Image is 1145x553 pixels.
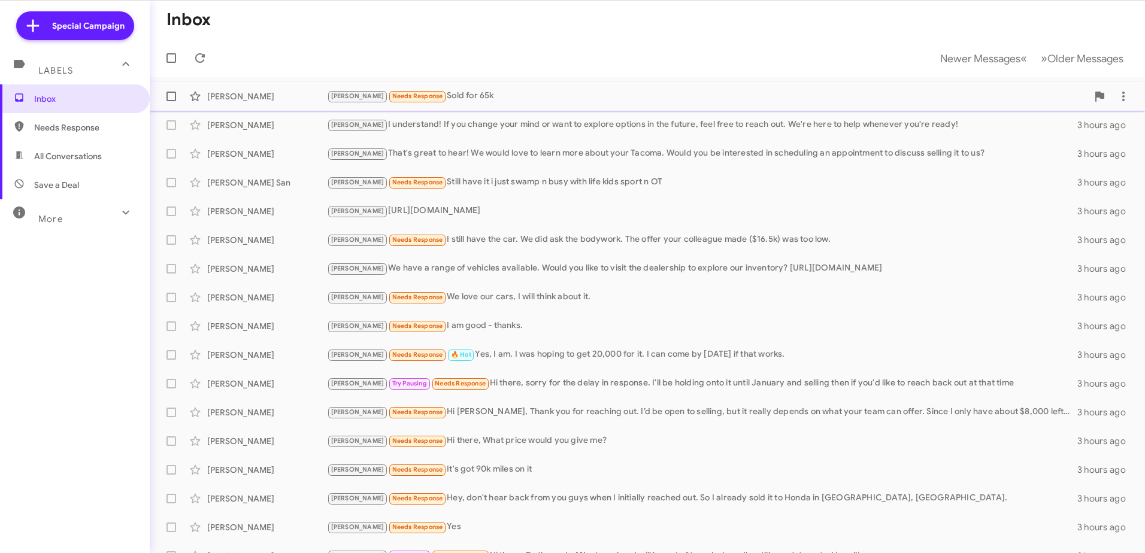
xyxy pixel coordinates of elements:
[38,65,73,76] span: Labels
[331,322,384,330] span: [PERSON_NAME]
[435,379,486,387] span: Needs Response
[1077,521,1135,533] div: 3 hours ago
[327,118,1077,132] div: I understand! If you change your mind or want to explore options in the future, feel free to reac...
[940,52,1020,65] span: Newer Messages
[34,121,136,133] span: Needs Response
[327,520,1077,534] div: Yes
[34,179,79,191] span: Save a Deal
[327,491,1077,505] div: Hey, don't hear back from you guys when I initially reached out. So I already sold it to Honda in...
[327,290,1077,304] div: We love our cars, I will think about it.
[1077,406,1135,418] div: 3 hours ago
[207,234,327,246] div: [PERSON_NAME]
[207,119,327,131] div: [PERSON_NAME]
[207,177,327,189] div: [PERSON_NAME] San
[38,214,63,224] span: More
[327,405,1077,419] div: Hi [PERSON_NAME], Thank you for reaching out. I’d be open to selling, but it really depends on wh...
[1077,234,1135,246] div: 3 hours ago
[207,378,327,390] div: [PERSON_NAME]
[331,92,384,100] span: [PERSON_NAME]
[327,175,1077,189] div: Still have it i just swamp n busy with life kids sport n OT
[392,494,443,502] span: Needs Response
[327,348,1077,361] div: Yes, I am. I was hoping to get 20,000 for it. I can come by [DATE] if that works.
[327,147,1077,160] div: That's great to hear! We would love to learn more about your Tacoma. Would you be interested in s...
[1077,349,1135,361] div: 3 hours ago
[392,408,443,416] span: Needs Response
[392,379,427,387] span: Try Pausing
[331,466,384,473] span: [PERSON_NAME]
[1020,51,1027,66] span: «
[331,150,384,157] span: [PERSON_NAME]
[207,435,327,447] div: [PERSON_NAME]
[1077,148,1135,160] div: 3 hours ago
[1077,205,1135,217] div: 3 hours ago
[207,521,327,533] div: [PERSON_NAME]
[166,10,211,29] h1: Inbox
[1077,493,1135,505] div: 3 hours ago
[327,434,1077,448] div: Hi there, What price would you give me?
[331,351,384,358] span: [PERSON_NAME]
[1077,320,1135,332] div: 3 hours ago
[934,46,1131,71] nav: Page navigation example
[392,437,443,445] span: Needs Response
[392,293,443,301] span: Needs Response
[207,205,327,217] div: [PERSON_NAME]
[331,408,384,416] span: [PERSON_NAME]
[331,379,384,387] span: [PERSON_NAME]
[1077,291,1135,303] div: 3 hours ago
[392,178,443,186] span: Needs Response
[1077,263,1135,275] div: 3 hours ago
[392,322,443,330] span: Needs Response
[331,293,384,301] span: [PERSON_NAME]
[327,204,1077,218] div: [URL][DOMAIN_NAME]
[392,523,443,531] span: Needs Response
[327,89,1088,103] div: Sold for 65k
[327,319,1077,333] div: I am good - thanks.
[392,92,443,100] span: Needs Response
[207,406,327,418] div: [PERSON_NAME]
[392,351,443,358] span: Needs Response
[1077,435,1135,447] div: 3 hours ago
[331,437,384,445] span: [PERSON_NAME]
[207,349,327,361] div: [PERSON_NAME]
[331,178,384,186] span: [PERSON_NAME]
[327,376,1077,390] div: Hi there, sorry for the delay in response. I'll be holding onto it until January and selling then...
[1034,46,1131,71] button: Next
[327,262,1077,275] div: We have a range of vehicles available. Would you like to visit the dealership to explore our inve...
[331,494,384,502] span: [PERSON_NAME]
[207,90,327,102] div: [PERSON_NAME]
[207,464,327,476] div: [PERSON_NAME]
[331,523,384,531] span: [PERSON_NAME]
[207,493,327,505] div: [PERSON_NAME]
[392,466,443,473] span: Needs Response
[34,93,136,105] span: Inbox
[1047,52,1123,65] span: Older Messages
[331,265,384,272] span: [PERSON_NAME]
[327,463,1077,476] div: It's got 90k miles on it
[331,121,384,129] span: [PERSON_NAME]
[331,236,384,244] span: [PERSON_NAME]
[1041,51,1047,66] span: »
[207,148,327,160] div: [PERSON_NAME]
[327,233,1077,247] div: I still have the car. We did ask the bodywork. The offer your colleague made ($16.5k) was too low.
[52,20,125,32] span: Special Campaign
[34,150,102,162] span: All Conversations
[207,291,327,303] div: [PERSON_NAME]
[1077,119,1135,131] div: 3 hours ago
[1077,177,1135,189] div: 3 hours ago
[207,263,327,275] div: [PERSON_NAME]
[451,351,471,358] span: 🔥 Hot
[1077,464,1135,476] div: 3 hours ago
[331,207,384,215] span: [PERSON_NAME]
[16,11,134,40] a: Special Campaign
[207,320,327,332] div: [PERSON_NAME]
[1077,378,1135,390] div: 3 hours ago
[392,236,443,244] span: Needs Response
[933,46,1034,71] button: Previous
